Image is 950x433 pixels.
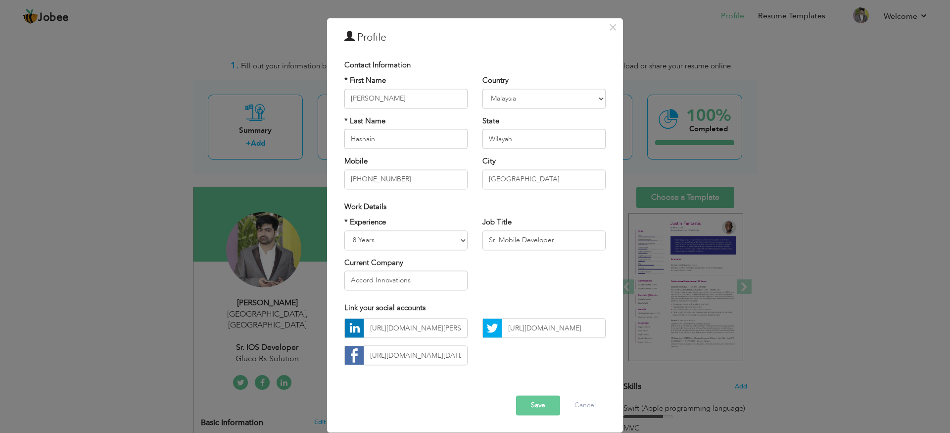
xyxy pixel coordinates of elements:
[516,396,560,416] button: Save
[344,157,368,167] label: Mobile
[482,157,496,167] label: City
[344,76,386,86] label: * First Name
[483,319,502,338] img: Twitter
[344,202,386,212] span: Work Details
[482,217,512,228] label: Job Title
[482,76,509,86] label: Country
[344,60,411,70] span: Contact Information
[344,258,403,268] label: Current Company
[482,116,499,126] label: State
[364,346,468,366] input: Profile Link
[502,319,606,338] input: Profile Link
[364,319,468,338] input: Profile Link
[344,303,426,313] span: Link your social accounts
[345,319,364,338] img: linkedin
[605,19,620,35] button: Close
[344,116,385,126] label: * Last Name
[344,217,386,228] label: * Experience
[609,18,617,36] span: ×
[345,346,364,365] img: facebook
[344,30,606,45] h3: Profile
[565,396,606,416] button: Cancel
